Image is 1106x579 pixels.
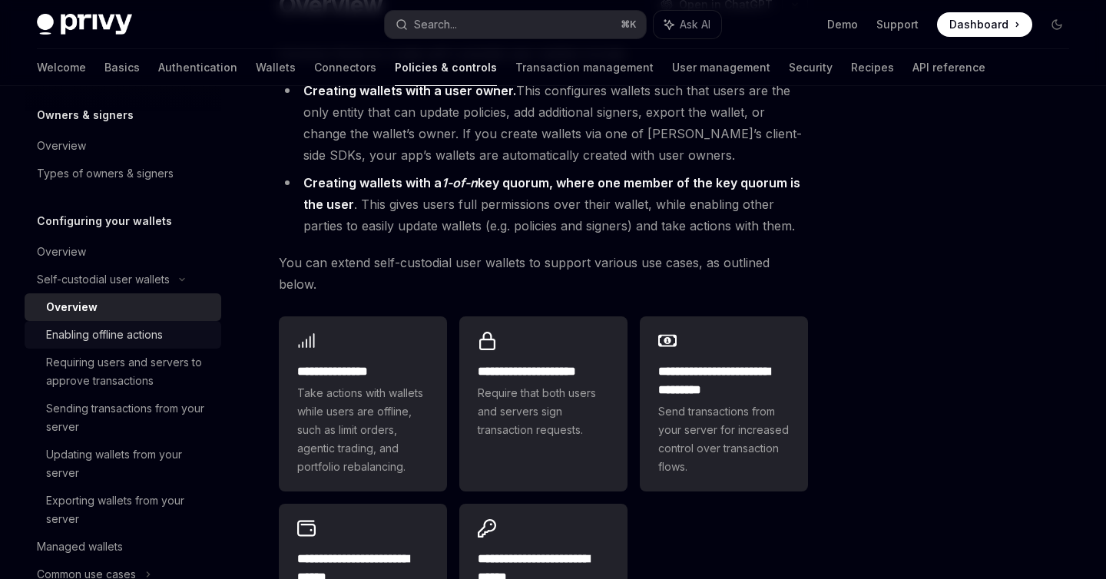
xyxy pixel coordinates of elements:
h5: Owners & signers [37,106,134,124]
span: Dashboard [949,17,1008,32]
button: Ask AI [654,11,721,38]
a: Basics [104,49,140,86]
strong: Creating wallets with a key quorum, where one member of the key quorum is the user [303,175,800,212]
a: Authentication [158,49,237,86]
img: dark logo [37,14,132,35]
li: . This gives users full permissions over their wallet, while enabling other parties to easily upd... [279,172,808,237]
li: This configures wallets such that users are the only entity that can update policies, add additio... [279,80,808,166]
a: Exporting wallets from your server [25,487,221,533]
a: API reference [912,49,985,86]
span: Ask AI [680,17,710,32]
a: Sending transactions from your server [25,395,221,441]
div: Self-custodial user wallets [37,270,170,289]
div: Exporting wallets from your server [46,491,212,528]
a: User management [672,49,770,86]
a: Overview [25,238,221,266]
div: Requiring users and servers to approve transactions [46,353,212,390]
button: Toggle dark mode [1045,12,1069,37]
div: Enabling offline actions [46,326,163,344]
span: Require that both users and servers sign transaction requests. [478,384,609,439]
a: Overview [25,132,221,160]
span: ⌘ K [621,18,637,31]
span: Send transactions from your server for increased control over transaction flows. [658,402,790,476]
a: Wallets [256,49,296,86]
a: Updating wallets from your server [25,441,221,487]
a: Demo [827,17,858,32]
a: Dashboard [937,12,1032,37]
a: Security [789,49,833,86]
div: Updating wallets from your server [46,445,212,482]
a: Overview [25,293,221,321]
em: 1-of-n [442,175,478,190]
a: Recipes [851,49,894,86]
div: Overview [37,243,86,261]
span: You can extend self-custodial user wallets to support various use cases, as outlined below. [279,252,808,295]
div: Search... [414,15,457,34]
a: Managed wallets [25,533,221,561]
a: **** **** *****Take actions with wallets while users are offline, such as limit orders, agentic t... [279,316,447,491]
a: Welcome [37,49,86,86]
a: Support [876,17,919,32]
a: Transaction management [515,49,654,86]
a: Connectors [314,49,376,86]
div: Managed wallets [37,538,123,556]
div: Overview [37,137,86,155]
button: Search...⌘K [385,11,645,38]
a: Types of owners & signers [25,160,221,187]
a: Policies & controls [395,49,497,86]
span: Take actions with wallets while users are offline, such as limit orders, agentic trading, and por... [297,384,429,476]
div: Types of owners & signers [37,164,174,183]
h5: Configuring your wallets [37,212,172,230]
a: Requiring users and servers to approve transactions [25,349,221,395]
a: Enabling offline actions [25,321,221,349]
div: Overview [46,298,98,316]
div: Sending transactions from your server [46,399,212,436]
strong: Creating wallets with a user owner. [303,83,516,98]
